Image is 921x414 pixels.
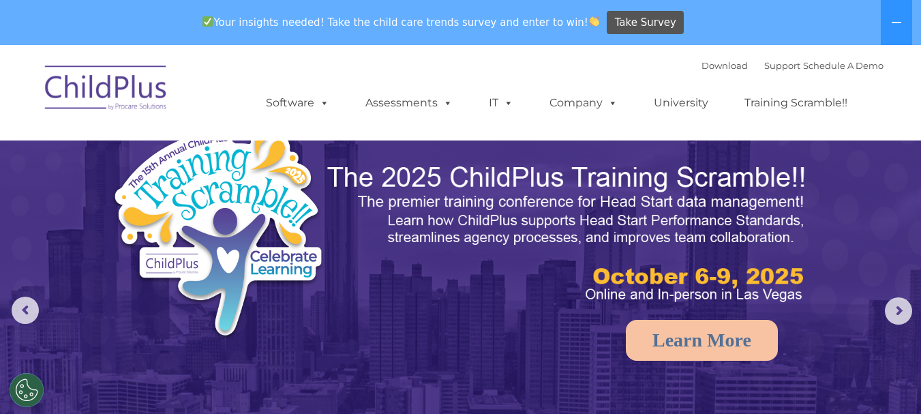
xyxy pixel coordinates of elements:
[197,9,605,35] span: Your insights needed! Take the child care trends survey and enter to win!
[701,60,884,71] font: |
[731,89,861,117] a: Training Scramble!!
[640,89,722,117] a: University
[764,60,800,71] a: Support
[701,60,748,71] a: Download
[190,146,247,156] span: Phone number
[536,89,631,117] a: Company
[607,11,684,35] a: Take Survey
[10,373,44,407] button: Cookies Settings
[38,56,175,124] img: ChildPlus by Procare Solutions
[475,89,527,117] a: IT
[626,320,778,361] a: Learn More
[202,16,213,27] img: ✅
[803,60,884,71] a: Schedule A Demo
[190,90,231,100] span: Last name
[589,16,599,27] img: 👏
[352,89,466,117] a: Assessments
[252,89,343,117] a: Software
[615,11,676,35] span: Take Survey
